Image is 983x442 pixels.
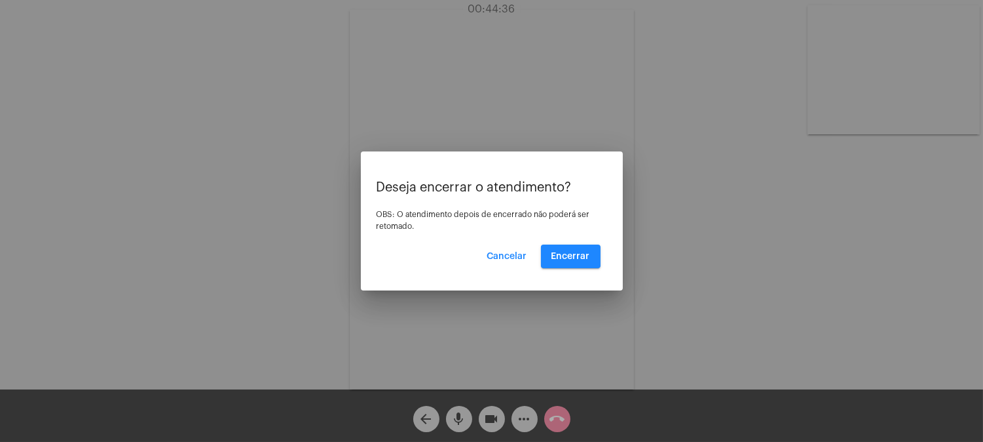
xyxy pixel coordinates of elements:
span: Cancelar [487,252,527,261]
span: OBS: O atendimento depois de encerrado não poderá ser retomado. [377,211,590,230]
p: Deseja encerrar o atendimento? [377,180,607,195]
button: Encerrar [541,245,601,268]
span: Encerrar [551,252,590,261]
button: Cancelar [477,245,538,268]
